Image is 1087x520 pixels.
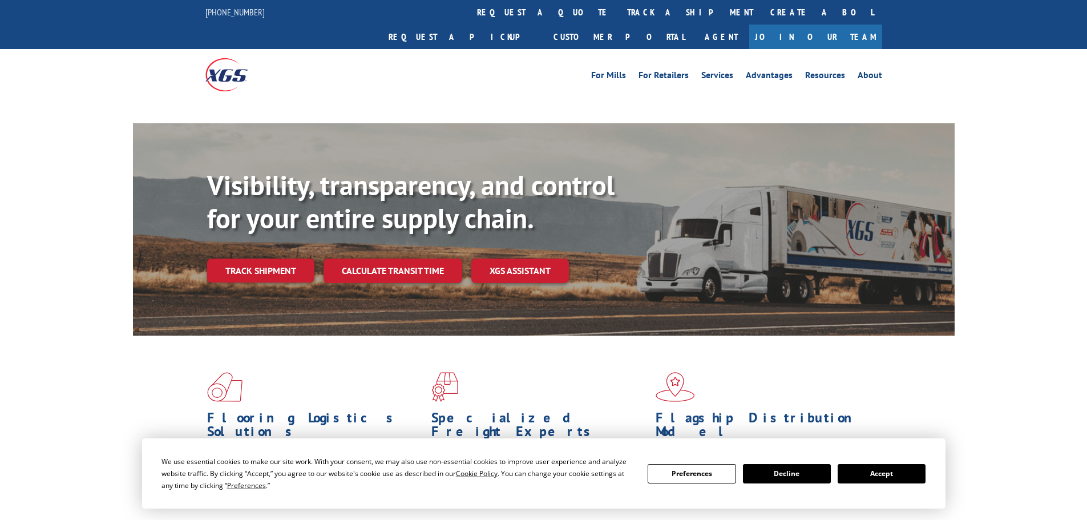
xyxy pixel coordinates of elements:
[805,71,845,83] a: Resources
[431,372,458,402] img: xgs-icon-focused-on-flooring-red
[743,464,831,483] button: Decline
[227,481,266,490] span: Preferences
[207,167,615,236] b: Visibility, transparency, and control for your entire supply chain.
[456,469,498,478] span: Cookie Policy
[431,411,647,444] h1: Specialized Freight Experts
[205,6,265,18] a: [PHONE_NUMBER]
[207,372,243,402] img: xgs-icon-total-supply-chain-intelligence-red
[693,25,749,49] a: Agent
[142,438,945,509] div: Cookie Consent Prompt
[858,71,882,83] a: About
[545,25,693,49] a: Customer Portal
[207,259,314,283] a: Track shipment
[324,259,462,283] a: Calculate transit time
[471,259,569,283] a: XGS ASSISTANT
[639,71,689,83] a: For Retailers
[656,372,695,402] img: xgs-icon-flagship-distribution-model-red
[161,455,634,491] div: We use essential cookies to make our site work. With your consent, we may also use non-essential ...
[591,71,626,83] a: For Mills
[749,25,882,49] a: Join Our Team
[838,464,926,483] button: Accept
[701,71,733,83] a: Services
[746,71,793,83] a: Advantages
[380,25,545,49] a: Request a pickup
[656,411,871,444] h1: Flagship Distribution Model
[648,464,736,483] button: Preferences
[207,411,423,444] h1: Flooring Logistics Solutions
